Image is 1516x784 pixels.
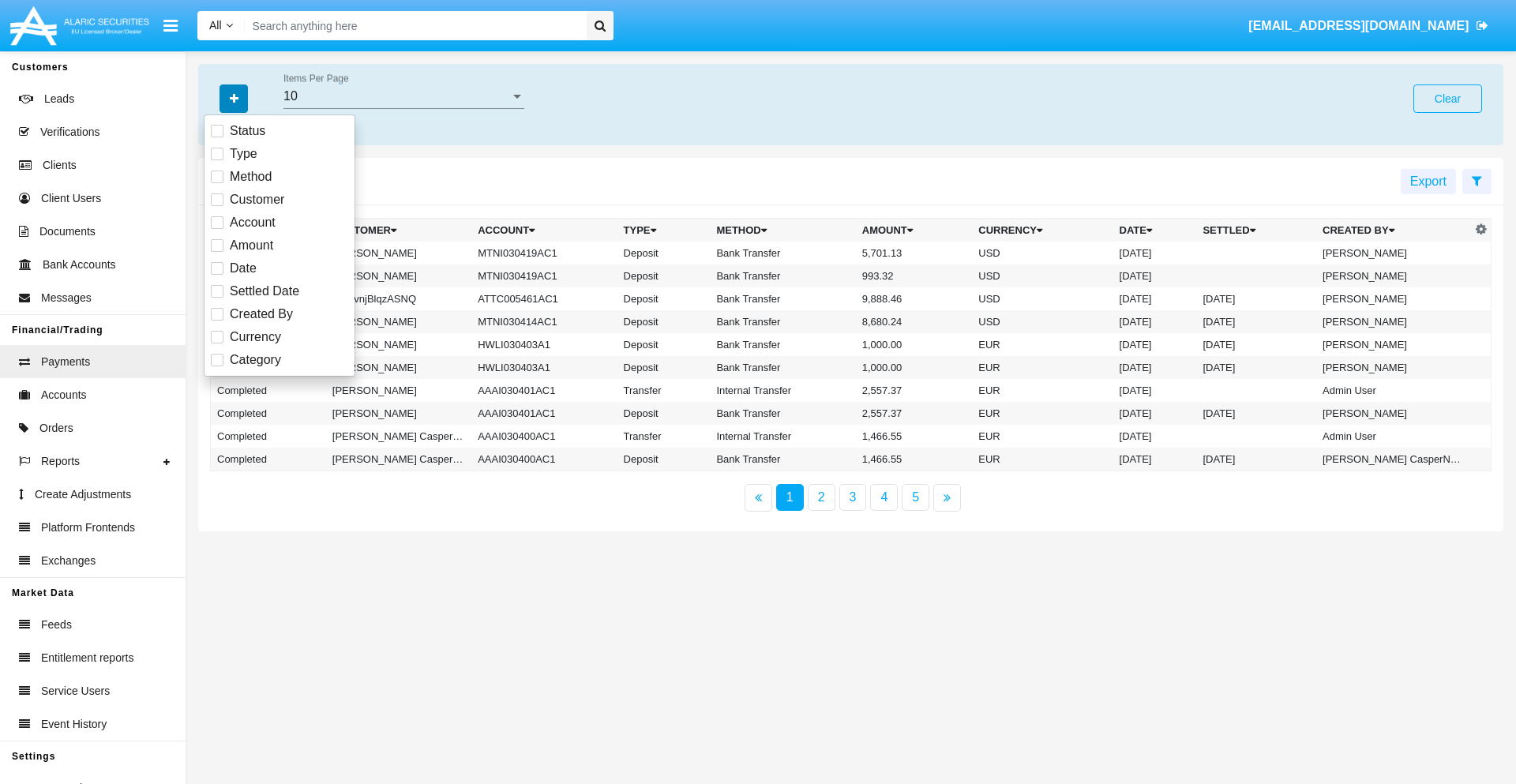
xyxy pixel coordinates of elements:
span: Reports [41,453,80,470]
span: Documents [39,223,96,240]
span: Exchanges [41,553,96,569]
button: Export [1401,169,1456,194]
td: 993.32 [856,264,973,287]
span: Client Users [41,190,101,207]
th: Amount [856,219,973,242]
th: Settled [1196,219,1316,242]
a: [EMAIL_ADDRESS][DOMAIN_NAME] [1241,4,1496,48]
td: bqzcvnjBlqzASNQ [326,287,471,310]
a: 2 [808,484,835,511]
td: Deposit [617,402,711,425]
td: [DATE] [1113,425,1197,448]
span: Payments [41,354,90,370]
td: [DATE] [1196,402,1316,425]
td: Deposit [617,448,711,471]
td: EUR [972,425,1113,448]
td: Completed [211,448,326,471]
td: 9,888.46 [856,287,973,310]
td: [PERSON_NAME] [326,356,471,379]
a: All [197,17,245,34]
a: 1 [776,484,804,511]
td: [PERSON_NAME] [1316,333,1471,356]
a: 4 [870,484,898,511]
span: All [209,19,222,32]
td: [PERSON_NAME] [1316,356,1471,379]
td: EUR [972,333,1113,356]
td: HWLI030403A1 [471,333,617,356]
span: Settled Date [230,282,299,301]
td: 5,701.13 [856,242,973,264]
td: Bank Transfer [710,310,855,333]
td: AAAI030400AC1 [471,425,617,448]
td: 8,680.24 [856,310,973,333]
span: Amount [230,236,273,255]
td: USD [972,242,1113,264]
td: [PERSON_NAME] CasperNotEnoughMoney [1316,448,1471,471]
td: MTNI030419AC1 [471,242,617,264]
td: 1,000.00 [856,356,973,379]
span: [EMAIL_ADDRESS][DOMAIN_NAME] [1248,19,1469,32]
td: 2,557.37 [856,402,973,425]
span: Accounts [41,387,87,403]
td: Completed [211,402,326,425]
th: Type [617,219,711,242]
td: [DATE] [1196,333,1316,356]
td: [PERSON_NAME] [326,242,471,264]
td: USD [972,264,1113,287]
td: [PERSON_NAME] [326,264,471,287]
td: AAAI030400AC1 [471,448,617,471]
td: Deposit [617,242,711,264]
th: Customer [326,219,471,242]
td: [PERSON_NAME] [326,379,471,402]
td: [DATE] [1196,356,1316,379]
td: EUR [972,402,1113,425]
img: Logo image [8,2,152,49]
td: [DATE] [1196,287,1316,310]
td: [PERSON_NAME] [326,402,471,425]
span: Export [1410,174,1447,188]
td: 1,466.55 [856,425,973,448]
td: Bank Transfer [710,448,855,471]
td: [PERSON_NAME] [1316,264,1471,287]
td: [PERSON_NAME] [1316,310,1471,333]
th: Currency [972,219,1113,242]
td: [DATE] [1113,242,1197,264]
span: Date [230,259,257,278]
td: Bank Transfer [710,287,855,310]
a: 5 [902,484,929,511]
td: HWLI030403A1 [471,356,617,379]
td: [PERSON_NAME] [326,333,471,356]
td: Admin User [1316,425,1471,448]
td: Bank Transfer [710,333,855,356]
td: [DATE] [1196,448,1316,471]
td: [DATE] [1113,402,1197,425]
td: Transfer [617,425,711,448]
td: Bank Transfer [710,242,855,264]
td: EUR [972,379,1113,402]
td: Completed [211,425,326,448]
td: MTNI030414AC1 [471,310,617,333]
td: ATTC005461AC1 [471,287,617,310]
td: Deposit [617,287,711,310]
td: [DATE] [1196,310,1316,333]
span: Leads [44,91,74,107]
span: Entitlement reports [41,650,134,666]
td: Deposit [617,356,711,379]
td: Internal Transfer [710,379,855,402]
td: [DATE] [1113,448,1197,471]
td: Deposit [617,264,711,287]
td: [DATE] [1113,310,1197,333]
td: AAAI030401AC1 [471,402,617,425]
span: Event History [41,716,107,733]
th: Account [471,219,617,242]
span: Verifications [40,124,99,141]
td: 1,466.55 [856,448,973,471]
td: [DATE] [1113,379,1197,402]
td: [PERSON_NAME] [326,310,471,333]
span: Customer [230,190,284,209]
span: Feeds [41,617,72,633]
td: [PERSON_NAME] [1316,287,1471,310]
span: Messages [41,290,92,306]
th: Created By [1316,219,1471,242]
button: Clear [1413,84,1482,113]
